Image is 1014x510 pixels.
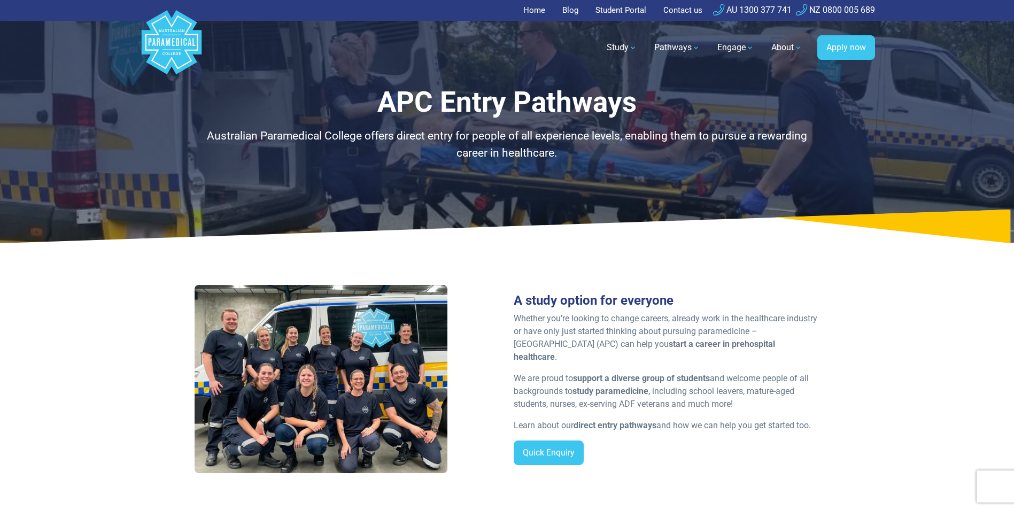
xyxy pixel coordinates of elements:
a: Quick Enquiry [514,441,584,465]
a: AU 1300 377 741 [713,5,792,15]
a: Apply now [817,35,875,60]
h3: A study option for everyone [514,293,820,308]
p: We are proud to and welcome people of all backgrounds to , including school leavers, mature-aged ... [514,372,820,411]
a: Study [600,33,644,63]
p: Whether you’re looking to change careers, already work in the healthcare industry or have only ju... [514,312,820,364]
a: NZ 0800 005 689 [796,5,875,15]
strong: direct entry pathways [574,420,656,430]
p: Learn about our and how we can help you get started too. [514,419,820,432]
strong: support a diverse group of students [573,373,710,383]
p: Australian Paramedical College offers direct entry for people of all experience levels, enabling ... [195,128,820,161]
strong: study paramedicine [572,386,648,396]
a: Pathways [648,33,707,63]
a: Engage [711,33,761,63]
a: Australian Paramedical College [140,21,204,75]
a: About [765,33,809,63]
h1: APC Entry Pathways [195,86,820,119]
